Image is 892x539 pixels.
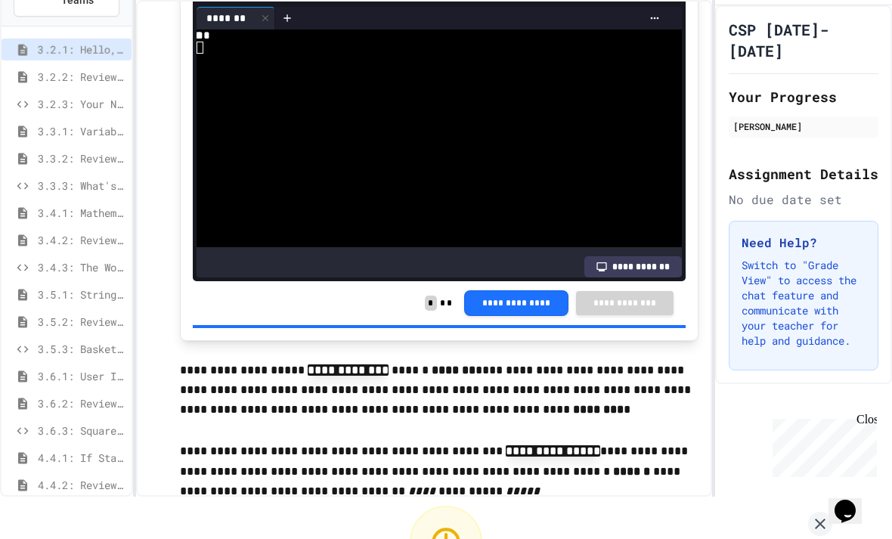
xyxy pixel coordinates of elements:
iframe: chat widget [829,479,877,524]
span: 3.3.1: Variables and Data Types [38,123,125,139]
h1: CSP [DATE]-[DATE] [729,19,878,61]
div: No due date set [729,191,878,209]
div: Chat with us now!Close [6,6,104,96]
span: 3.2.3: Your Name and Favorite Movie [38,96,125,112]
span: 4.4.2: Review - If Statements [38,477,125,493]
span: 3.4.3: The World's Worst Farmers Market [38,259,125,275]
span: 3.6.2: Review - User Input [38,395,125,411]
h2: Your Progress [729,86,878,107]
h2: Assignment Details [729,163,878,184]
p: Switch to "Grade View" to access the chat feature and communicate with your teacher for help and ... [742,258,866,348]
h3: Need Help? [742,234,866,252]
span: 3.6.3: Squares and Circles [38,423,125,438]
span: 3.5.1: String Operators [38,287,125,302]
span: 3.2.2: Review - Hello, World! [38,69,125,85]
div: [PERSON_NAME] [733,119,874,133]
iframe: chat widget [767,413,877,477]
span: 4.4.1: If Statements [38,450,125,466]
span: 3.2.1: Hello, World! [38,42,125,57]
span: 3.3.3: What's the Type? [38,178,125,194]
span: 3.3.2: Review - Variables and Data Types [38,150,125,166]
span: 3.5.3: Basketballs and Footballs [38,341,125,357]
span: 3.6.1: User Input [38,368,125,384]
span: 3.5.2: Review - String Operators [38,314,125,330]
span: 3.4.1: Mathematical Operators [38,205,125,221]
span: 3.4.2: Review - Mathematical Operators [38,232,125,248]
